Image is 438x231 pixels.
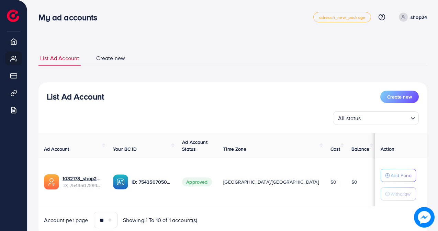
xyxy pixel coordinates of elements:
[63,175,102,189] div: <span class='underline'>1032178_shop24now_1756359704652</span></br>7543507294777589776
[44,174,59,189] img: ic-ads-acc.e4c84228.svg
[333,111,419,125] div: Search for option
[337,113,362,123] span: All status
[223,178,319,185] span: [GEOGRAPHIC_DATA]/[GEOGRAPHIC_DATA]
[182,139,207,152] span: Ad Account Status
[313,12,371,22] a: adreach_new_package
[396,13,427,22] a: shop24
[330,146,340,152] span: Cost
[40,54,79,62] span: List Ad Account
[132,178,171,186] p: ID: 7543507050098327553
[415,208,434,227] img: image
[223,146,246,152] span: Time Zone
[387,93,412,100] span: Create new
[182,177,212,186] span: Approved
[330,178,336,185] span: $0
[96,54,125,62] span: Create new
[44,216,88,224] span: Account per page
[47,92,104,102] h3: List Ad Account
[319,15,365,20] span: adreach_new_package
[391,171,412,180] p: Add Fund
[363,112,408,123] input: Search for option
[351,146,370,152] span: Balance
[63,175,102,182] a: 1032178_shop24now_1756359704652
[38,12,103,22] h3: My ad accounts
[113,146,137,152] span: Your BC ID
[113,174,128,189] img: ic-ba-acc.ded83a64.svg
[411,13,427,21] p: shop24
[63,182,102,189] span: ID: 7543507294777589776
[123,216,198,224] span: Showing 1 To 10 of 1 account(s)
[381,169,416,182] button: Add Fund
[391,190,411,198] p: Withdraw
[381,187,416,200] button: Withdraw
[380,91,419,103] button: Create new
[7,10,19,22] img: logo
[381,146,394,152] span: Action
[44,146,69,152] span: Ad Account
[351,178,357,185] span: $0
